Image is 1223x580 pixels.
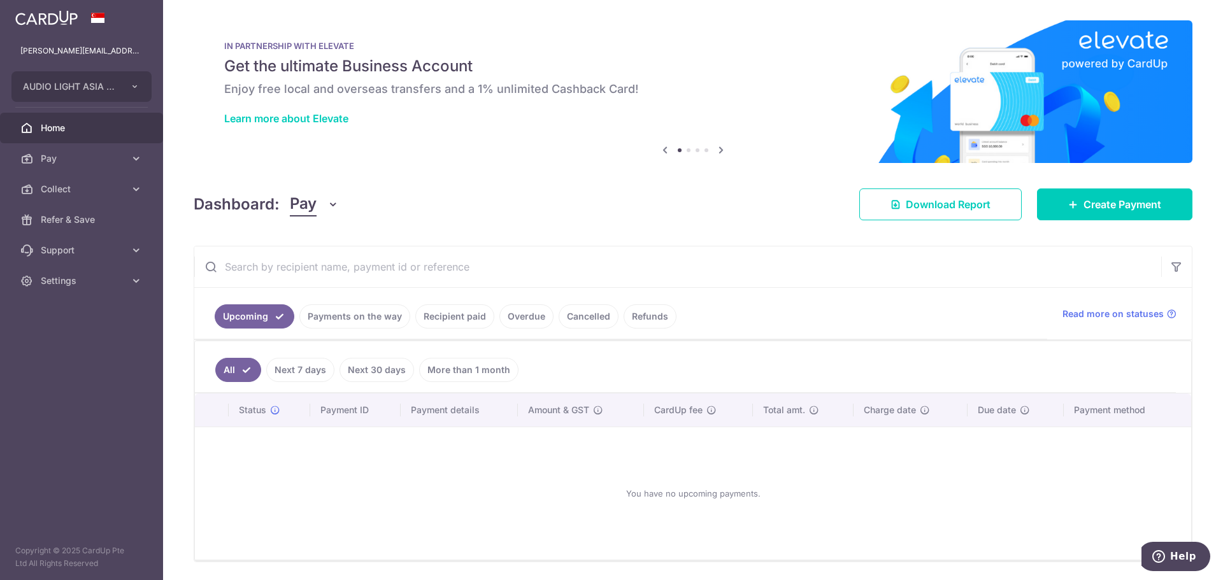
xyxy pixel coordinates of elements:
span: Charge date [864,404,916,416]
h5: Get the ultimate Business Account [224,56,1162,76]
a: Refunds [624,304,676,329]
h4: Dashboard: [194,193,280,216]
span: AUDIO LIGHT ASIA PTE LTD [23,80,117,93]
iframe: Opens a widget where you can find more information [1141,542,1210,574]
a: Learn more about Elevate [224,112,348,125]
input: Search by recipient name, payment id or reference [194,246,1161,287]
button: AUDIO LIGHT ASIA PTE LTD [11,71,152,102]
span: Home [41,122,125,134]
a: Payments on the way [299,304,410,329]
span: CardUp fee [654,404,703,416]
div: You have no upcoming payments. [210,437,1176,549]
a: Next 7 days [266,358,334,382]
a: Overdue [499,304,554,329]
span: Settings [41,274,125,287]
span: Collect [41,183,125,195]
a: More than 1 month [419,358,519,382]
span: Support [41,244,125,257]
button: Pay [290,192,339,216]
span: Download Report [906,197,991,212]
a: Cancelled [559,304,619,329]
span: Pay [290,192,317,216]
th: Payment ID [310,393,401,427]
a: Upcoming [215,304,294,329]
p: IN PARTNERSHIP WITH ELEVATE [224,41,1162,51]
span: Refer & Save [41,213,125,226]
span: Total amt. [763,404,805,416]
span: Pay [41,152,125,165]
span: Create Payment [1084,197,1161,212]
img: CardUp [15,10,78,25]
p: [PERSON_NAME][EMAIL_ADDRESS][DOMAIN_NAME] [20,45,143,57]
span: Status [239,404,266,416]
a: Recipient paid [415,304,494,329]
th: Payment details [401,393,518,427]
a: Next 30 days [340,358,414,382]
a: Download Report [859,188,1022,220]
th: Payment method [1064,393,1191,427]
a: Create Payment [1037,188,1192,220]
span: Amount & GST [528,404,589,416]
span: Read more on statuses [1062,308,1164,320]
a: All [215,358,261,382]
h6: Enjoy free local and overseas transfers and a 1% unlimited Cashback Card! [224,81,1162,97]
img: Renovation banner [194,20,1192,163]
a: Read more on statuses [1062,308,1177,320]
span: Due date [978,404,1016,416]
